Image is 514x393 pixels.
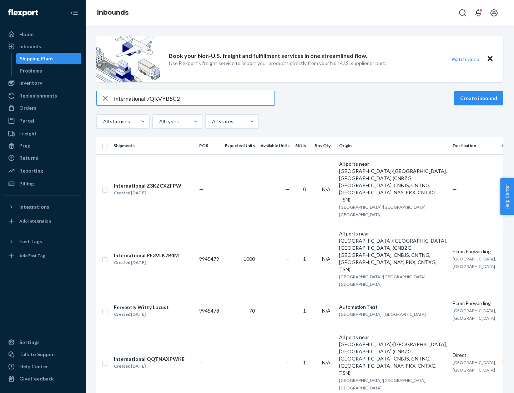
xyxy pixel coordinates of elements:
[447,54,484,64] button: Watch video
[19,31,34,38] div: Home
[4,361,81,372] a: Help Center
[4,29,81,40] a: Home
[67,6,81,20] button: Close Navigation
[4,77,81,89] a: Inventory
[453,256,496,269] span: [GEOGRAPHIC_DATA], [GEOGRAPHIC_DATA]
[322,359,331,365] span: N/A
[19,351,56,358] div: Talk to Support
[19,167,43,174] div: Reporting
[19,363,48,370] div: Help Center
[4,201,81,213] button: Integrations
[4,90,81,101] a: Replenishments
[114,304,169,311] div: Fervently Witty Locust
[114,363,185,370] div: Created [DATE]
[258,137,292,154] th: Available Units
[169,52,367,60] p: Book your Non-U.S. freight and fulfillment services in one streamlined flow.
[453,352,496,359] div: Direct
[199,359,203,365] span: —
[339,230,447,273] div: All ports near [GEOGRAPHIC_DATA]/[GEOGRAPHIC_DATA], [GEOGRAPHIC_DATA] (CNBZG, [GEOGRAPHIC_DATA], ...
[196,294,222,328] td: 9945478
[500,178,514,215] button: Help Center
[322,308,331,314] span: N/A
[19,142,30,149] div: Prep
[453,248,496,255] div: Ecom Forwarding
[16,53,82,64] a: Shipping Plans
[114,259,179,266] div: Created [DATE]
[454,91,503,105] button: Create inbound
[450,137,499,154] th: Destination
[303,308,306,314] span: 1
[339,274,427,287] span: [GEOGRAPHIC_DATA]/[GEOGRAPHIC_DATA], [GEOGRAPHIC_DATA]
[322,256,331,262] span: N/A
[114,91,274,105] input: Search inbounds by name, destination, msku...
[97,9,128,16] a: Inbounds
[285,186,289,192] span: —
[487,6,501,20] button: Open account menu
[114,355,185,363] div: International QQTNAXPWKE
[222,137,258,154] th: Expected Units
[303,256,306,262] span: 1
[285,256,289,262] span: —
[339,303,447,310] div: Automation Test
[19,104,36,111] div: Orders
[19,375,54,382] div: Give Feedback
[196,224,222,294] td: 9945479
[4,236,81,247] button: Fast Tags
[312,137,336,154] th: Box Qty
[339,378,427,390] span: [GEOGRAPHIC_DATA]/[GEOGRAPHIC_DATA], [GEOGRAPHIC_DATA]
[4,178,81,189] a: Billing
[4,152,81,164] a: Returns
[19,154,38,161] div: Returns
[322,186,331,192] span: N/A
[211,118,212,125] input: All states
[339,312,426,317] span: [GEOGRAPHIC_DATA], [GEOGRAPHIC_DATA]
[19,79,42,86] div: Inventory
[114,252,179,259] div: International PE3VLK7B4M
[336,137,450,154] th: Origin
[19,130,37,137] div: Freight
[453,186,457,192] span: —
[20,55,54,62] div: Shipping Plans
[4,337,81,348] a: Settings
[243,256,255,262] span: 1000
[453,360,496,373] span: [GEOGRAPHIC_DATA], [GEOGRAPHIC_DATA]
[199,186,203,192] span: —
[16,65,82,76] a: Problems
[19,253,45,259] div: Add Fast Tag
[285,359,289,365] span: —
[339,334,447,377] div: All ports near [GEOGRAPHIC_DATA]/[GEOGRAPHIC_DATA], [GEOGRAPHIC_DATA] (CNBZG, [GEOGRAPHIC_DATA], ...
[8,9,38,16] img: Flexport logo
[303,186,306,192] span: 0
[4,349,81,360] a: Talk to Support
[249,308,255,314] span: 70
[453,300,496,307] div: Ecom Forwarding
[114,182,181,189] div: International Z3KZCXZFPW
[91,3,134,23] ol: breadcrumbs
[4,373,81,384] button: Give Feedback
[455,6,470,20] button: Open Search Box
[485,54,495,64] button: Close
[19,43,41,50] div: Inbounds
[19,203,49,210] div: Integrations
[19,218,51,224] div: Add Integration
[19,180,34,187] div: Billing
[4,140,81,151] a: Prep
[471,6,485,20] button: Open notifications
[196,137,222,154] th: PO#
[303,359,306,365] span: 1
[453,308,496,321] span: [GEOGRAPHIC_DATA], [GEOGRAPHIC_DATA]
[169,60,386,67] p: Use Flexport’s freight service to import your products directly from your Non-U.S. supplier or port.
[4,165,81,176] a: Reporting
[111,137,196,154] th: Shipments
[4,102,81,114] a: Orders
[285,308,289,314] span: —
[19,117,34,124] div: Parcel
[19,339,40,346] div: Settings
[4,215,81,227] a: Add Integration
[4,115,81,126] a: Parcel
[19,92,57,99] div: Replenishments
[4,128,81,139] a: Freight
